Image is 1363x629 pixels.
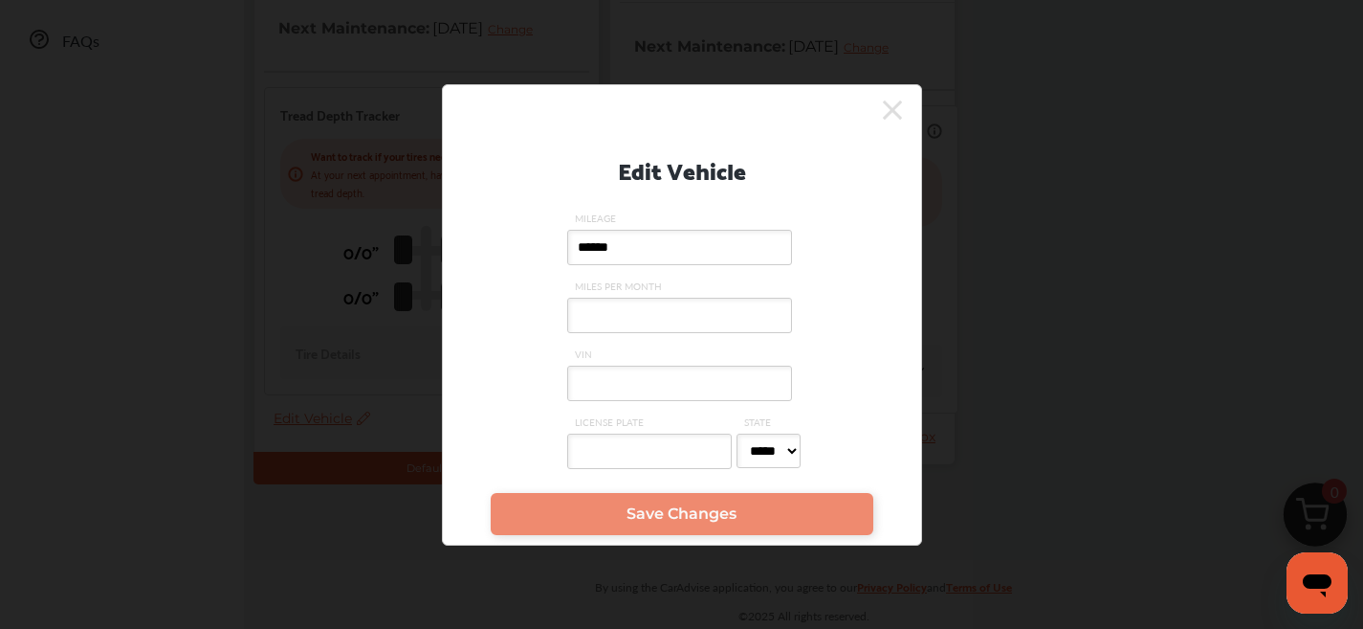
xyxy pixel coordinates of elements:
input: MILEAGE [567,230,792,265]
p: Edit Vehicle [618,149,746,189]
select: STATE [736,434,801,468]
input: LICENSE PLATE [567,434,732,469]
span: MILEAGE [567,212,797,225]
span: VIN [567,348,797,361]
span: Save Changes [627,505,736,523]
span: LICENSE PLATE [567,416,736,429]
input: VIN [567,366,792,401]
iframe: Button to launch messaging window [1286,552,1348,614]
span: MILES PER MONTH [567,280,797,293]
input: MILES PER MONTH [567,298,792,333]
a: Save Changes [491,493,873,535]
span: STATE [736,416,805,429]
